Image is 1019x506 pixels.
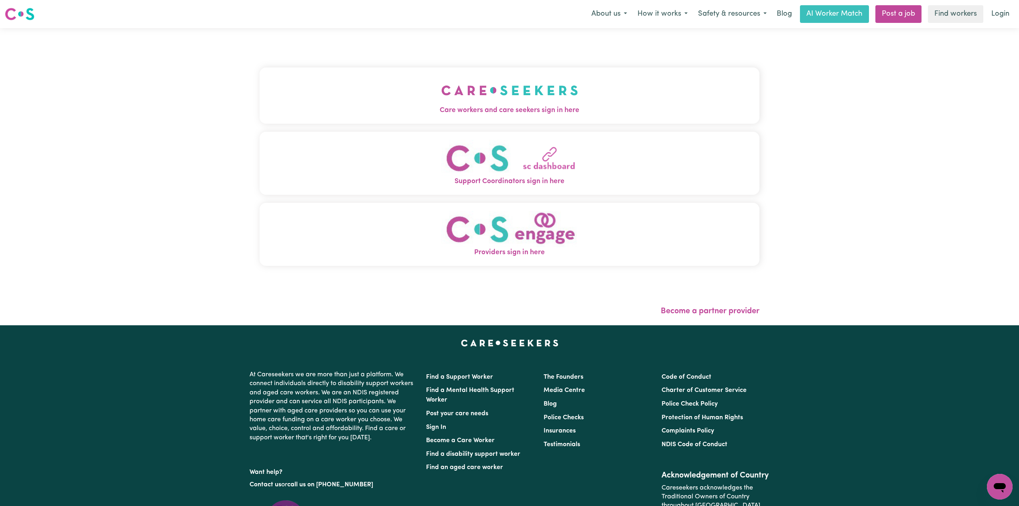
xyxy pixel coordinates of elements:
a: Find workers [928,5,983,23]
a: Become a Care Worker [426,437,495,444]
a: Become a partner provider [661,307,759,315]
h2: Acknowledgement of Country [662,471,769,480]
button: Safety & resources [693,6,772,22]
a: Charter of Customer Service [662,387,747,394]
img: Careseekers logo [5,7,35,21]
a: Contact us [250,482,281,488]
a: Post your care needs [426,410,488,417]
button: Support Coordinators sign in here [260,132,759,195]
a: Blog [772,5,797,23]
span: Care workers and care seekers sign in here [260,105,759,116]
a: Careseekers logo [5,5,35,23]
button: About us [586,6,632,22]
a: Complaints Policy [662,428,714,434]
a: Login [987,5,1014,23]
p: or [250,477,416,492]
a: Find a Support Worker [426,374,493,380]
a: Find a disability support worker [426,451,520,457]
button: Providers sign in here [260,203,759,266]
a: Testimonials [544,441,580,448]
a: call us on [PHONE_NUMBER] [287,482,373,488]
iframe: Button to launch messaging window [987,474,1013,500]
a: Find an aged care worker [426,464,503,471]
a: Insurances [544,428,576,434]
a: The Founders [544,374,583,380]
button: How it works [632,6,693,22]
a: Blog [544,401,557,407]
a: Sign In [426,424,446,431]
a: Find a Mental Health Support Worker [426,387,514,403]
button: Care workers and care seekers sign in here [260,67,759,124]
span: Support Coordinators sign in here [260,176,759,187]
a: Post a job [875,5,922,23]
p: Want help? [250,465,416,477]
a: Careseekers home page [461,340,558,346]
p: At Careseekers we are more than just a platform. We connect individuals directly to disability su... [250,367,416,445]
a: Media Centre [544,387,585,394]
a: AI Worker Match [800,5,869,23]
a: Police Checks [544,414,584,421]
a: Police Check Policy [662,401,718,407]
a: Code of Conduct [662,374,711,380]
a: Protection of Human Rights [662,414,743,421]
span: Providers sign in here [260,247,759,258]
a: NDIS Code of Conduct [662,441,727,448]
